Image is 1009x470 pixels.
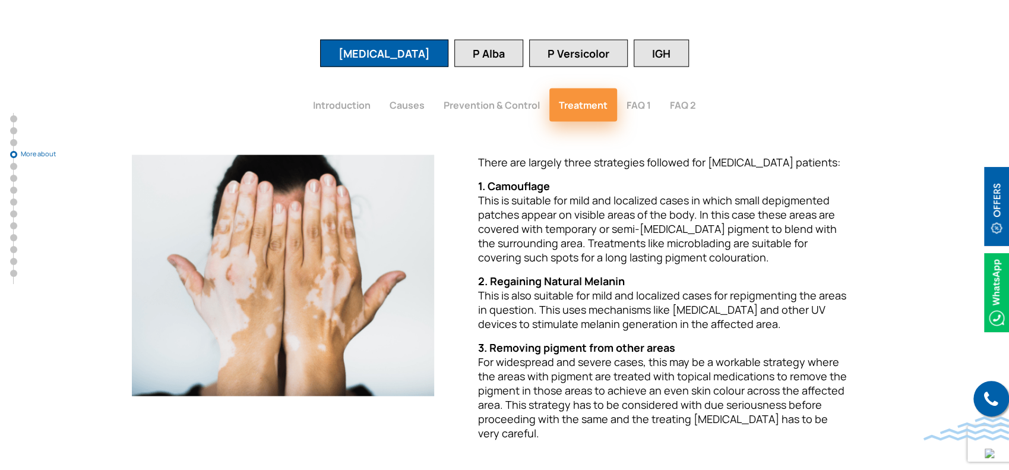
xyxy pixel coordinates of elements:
strong: 3. Removing pigment from other areas [478,340,675,355]
span: There are largely three strategies followed for [MEDICAL_DATA] patients: [478,155,840,169]
button: [MEDICAL_DATA] [320,40,448,67]
img: up-blue-arrow.svg [985,449,994,458]
strong: 1. Camouflage [478,179,550,193]
p: For widespread and severe cases, this may be a workable strategy where the areas with pigment are... [478,340,848,440]
p: This is suitable for mild and localized cases in which small depigmented patches appear on visibl... [478,179,848,264]
button: FAQ 1 [617,89,660,122]
button: Treatment [549,89,617,122]
p: This is also suitable for mild and localized cases for repigmenting the areas in question. This u... [478,274,848,331]
button: IGH [634,40,689,67]
a: Whatsappicon [984,285,1009,298]
button: Causes [380,89,434,122]
a: More about [10,151,17,158]
strong: 2. Regaining Natural Melanin [478,274,625,288]
button: P Versicolor [529,40,628,67]
button: Prevention & Control [434,89,549,122]
img: Whatsappicon [984,253,1009,332]
span: More about [21,150,80,157]
button: Introduction [303,89,380,122]
button: P Alba [454,40,523,67]
img: bluewave [923,417,1009,440]
button: FAQ 2 [660,89,706,122]
img: offerBt [984,167,1009,246]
